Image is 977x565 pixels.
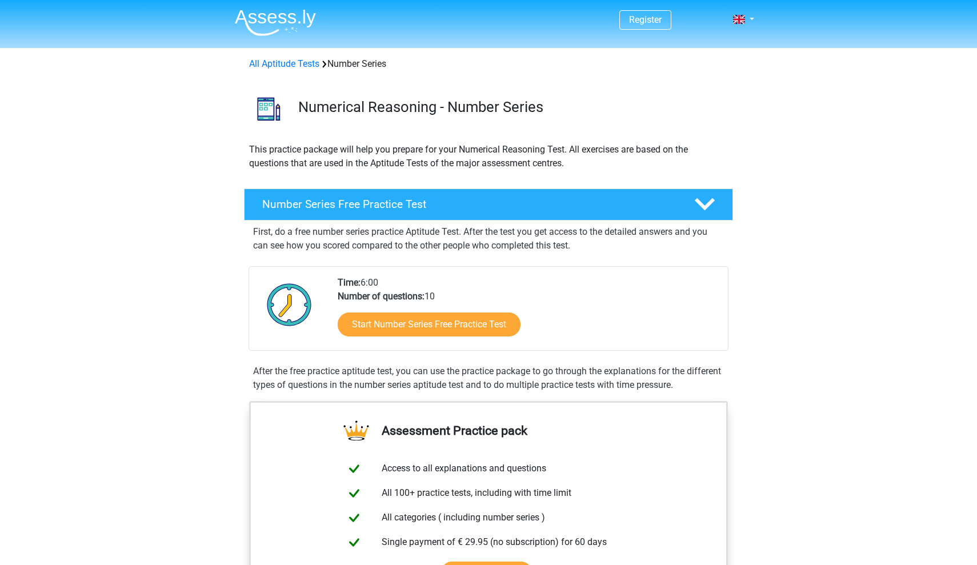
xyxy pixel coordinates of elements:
[245,85,293,133] img: number series
[249,143,728,170] p: This practice package will help you prepare for your Numerical Reasoning Test. All exercises are ...
[245,57,732,71] div: Number Series
[338,312,520,336] a: Start Number Series Free Practice Test
[249,364,728,392] div: After the free practice aptitude test, you can use the practice package to go through the explana...
[261,276,318,333] img: Clock
[298,98,724,116] h3: Numerical Reasoning - Number Series
[235,9,316,36] img: Assessly
[329,276,727,350] div: 6:00 10
[262,198,676,211] h4: Number Series Free Practice Test
[338,277,361,288] b: Time:
[239,189,738,221] a: Number Series Free Practice Test
[629,14,662,25] a: Register
[253,225,724,253] p: First, do a free number series practice Aptitude Test. After the test you get access to the detai...
[249,58,319,69] a: All Aptitude Tests
[338,291,425,302] b: Number of questions:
